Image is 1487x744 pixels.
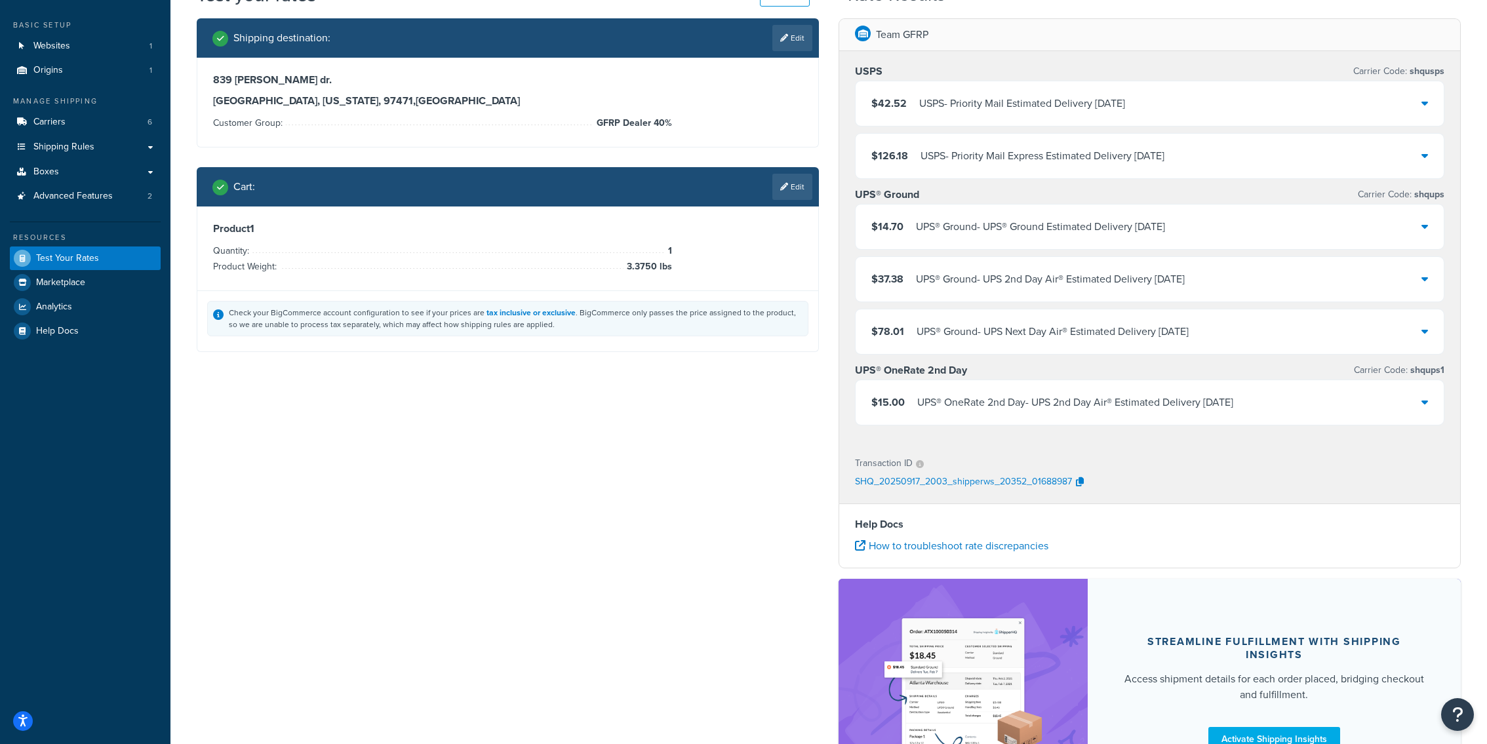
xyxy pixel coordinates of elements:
span: shqups [1412,187,1444,201]
span: $126.18 [871,148,908,163]
h2: Shipping destination : [233,32,330,44]
div: UPS® Ground - UPS 2nd Day Air® Estimated Delivery [DATE] [916,270,1185,288]
div: Access shipment details for each order placed, bridging checkout and fulfillment. [1119,671,1429,703]
span: Marketplace [36,277,85,288]
a: Marketplace [10,271,161,294]
div: USPS - Priority Mail Express Estimated Delivery [DATE] [921,147,1164,165]
a: Test Your Rates [10,246,161,270]
a: tax inclusive or exclusive [486,307,576,319]
a: Websites1 [10,34,161,58]
p: Carrier Code: [1358,186,1444,204]
span: shqups1 [1408,363,1444,377]
h4: Help Docs [855,517,1444,532]
span: $42.52 [871,96,907,111]
div: UPS® Ground - UPS Next Day Air® Estimated Delivery [DATE] [917,323,1189,341]
a: Advanced Features2 [10,184,161,208]
span: 1 [149,41,152,52]
span: Websites [33,41,70,52]
div: Check your BigCommerce account configuration to see if your prices are . BigCommerce only passes ... [229,307,803,330]
div: Resources [10,232,161,243]
a: Origins1 [10,58,161,83]
span: Boxes [33,166,59,178]
span: 1 [665,243,672,259]
span: shqusps [1407,64,1444,78]
span: Origins [33,65,63,76]
span: 3.3750 lbs [624,259,672,275]
li: Websites [10,34,161,58]
h3: UPS® Ground [855,188,919,201]
span: Shipping Rules [33,142,94,153]
li: Carriers [10,110,161,134]
span: Analytics [36,302,72,313]
span: Help Docs [36,326,79,337]
span: $37.38 [871,271,903,286]
h3: UPS® OneRate 2nd Day [855,364,967,377]
div: UPS® Ground - UPS® Ground Estimated Delivery [DATE] [916,218,1165,236]
a: Boxes [10,160,161,184]
a: Help Docs [10,319,161,343]
span: 2 [148,191,152,202]
div: Basic Setup [10,20,161,31]
a: Edit [772,25,812,51]
span: $15.00 [871,395,905,410]
span: Test Your Rates [36,253,99,264]
span: Carriers [33,117,66,128]
p: Carrier Code: [1353,62,1444,81]
span: GFRP Dealer 40% [593,115,672,131]
li: Origins [10,58,161,83]
a: Edit [772,174,812,200]
a: Shipping Rules [10,135,161,159]
p: Transaction ID [855,454,913,473]
span: 6 [148,117,152,128]
p: Team GFRP [876,26,928,44]
span: $14.70 [871,219,903,234]
div: USPS - Priority Mail Estimated Delivery [DATE] [919,94,1125,113]
div: UPS® OneRate 2nd Day - UPS 2nd Day Air® Estimated Delivery [DATE] [917,393,1233,412]
a: Analytics [10,295,161,319]
span: Advanced Features [33,191,113,202]
p: Carrier Code: [1354,361,1444,380]
li: Advanced Features [10,184,161,208]
span: Product Weight: [213,260,280,273]
h2: Cart : [233,181,255,193]
h3: 839 [PERSON_NAME] dr. [213,73,803,87]
span: Customer Group: [213,116,286,130]
p: SHQ_20250917_2003_shipperws_20352_01688987 [855,473,1072,492]
a: How to troubleshoot rate discrepancies [855,538,1048,553]
div: Manage Shipping [10,96,161,107]
button: Open Resource Center [1441,698,1474,731]
span: 1 [149,65,152,76]
h3: USPS [855,65,882,78]
span: Quantity: [213,244,252,258]
h3: Product 1 [213,222,803,235]
div: Streamline Fulfillment with Shipping Insights [1119,635,1429,661]
h3: [GEOGRAPHIC_DATA], [US_STATE], 97471 , [GEOGRAPHIC_DATA] [213,94,803,108]
a: Carriers6 [10,110,161,134]
span: $78.01 [871,324,904,339]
